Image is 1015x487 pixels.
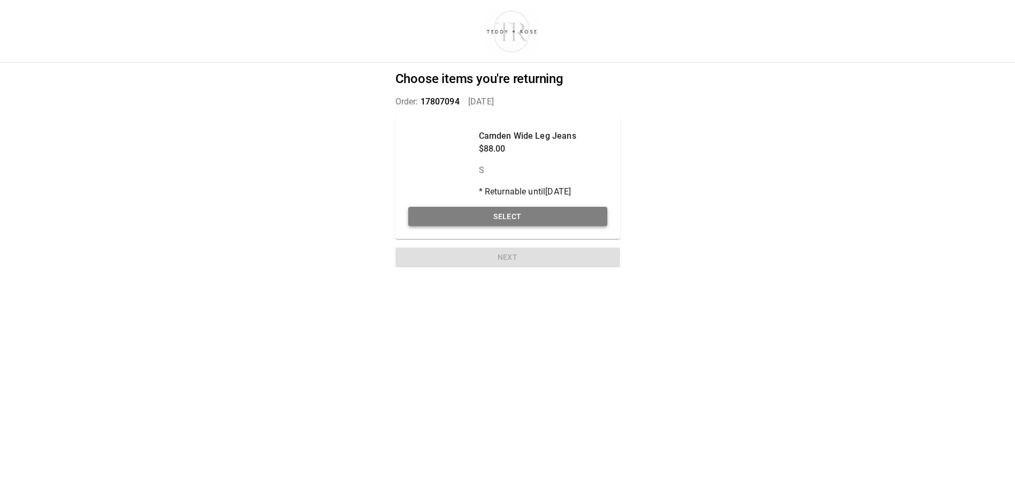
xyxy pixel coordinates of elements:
p: $88.00 [479,143,576,155]
p: S [479,164,576,177]
span: 17807094 [421,96,460,107]
button: Select [408,207,607,227]
h2: Choose items you're returning [395,71,620,87]
img: shop-teddyrose.myshopify.com-d93983e8-e25b-478f-b32e-9430bef33fdd [482,8,542,54]
p: Order: [DATE] [395,95,620,108]
p: Camden Wide Leg Jeans [479,130,576,143]
p: * Returnable until [DATE] [479,185,576,198]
